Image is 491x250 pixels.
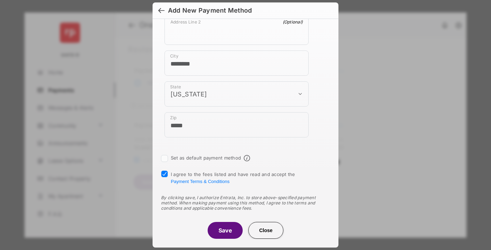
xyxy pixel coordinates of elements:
div: payment_method_screening[postal_addresses][locality] [164,50,309,76]
div: Add New Payment Method [168,7,252,14]
div: By clicking save, I authorize Entrata, Inc. to store above-specified payment method. When making ... [161,195,330,211]
div: payment_method_screening[postal_addresses][addressLine2] [164,16,309,45]
button: Close [248,222,283,239]
button: Save [208,222,243,239]
div: payment_method_screening[postal_addresses][postalCode] [164,112,309,137]
span: I agree to the fees listed and have read and accept the [171,171,295,184]
button: I agree to the fees listed and have read and accept the [171,179,229,184]
label: Set as default payment method [171,155,241,161]
div: payment_method_screening[postal_addresses][administrativeArea] [164,81,309,107]
span: Default payment method info [244,155,250,161]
